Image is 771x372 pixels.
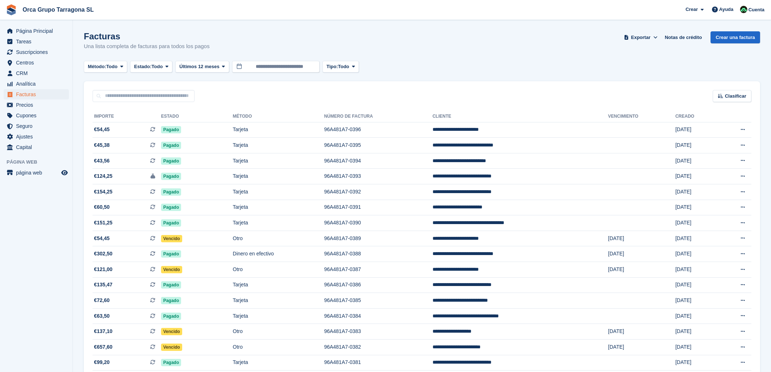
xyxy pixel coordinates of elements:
[233,122,324,138] td: Tarjeta
[608,111,676,122] th: Vencimiento
[4,47,69,57] a: menu
[675,293,717,309] td: [DATE]
[4,142,69,152] a: menu
[324,293,433,309] td: 96A481A7-0385
[719,6,733,13] span: Ayuda
[161,313,181,320] span: Pagado
[161,359,181,366] span: Pagado
[324,200,433,215] td: 96A481A7-0391
[685,6,698,13] span: Crear
[4,79,69,89] a: menu
[94,328,113,335] span: €137,10
[725,93,746,100] span: Clasificar
[324,169,433,184] td: 96A481A7-0393
[233,340,324,355] td: Otro
[152,63,163,70] span: Todo
[94,250,113,258] span: €302,50
[324,246,433,262] td: 96A481A7-0388
[94,157,110,165] span: €43,56
[675,308,717,324] td: [DATE]
[84,31,210,41] h1: Facturas
[322,61,359,73] button: Tipo: Todo
[94,266,113,273] span: €121,00
[433,111,608,122] th: Cliente
[94,343,113,351] span: €657,60
[94,188,113,196] span: €154,25
[675,169,717,184] td: [DATE]
[20,4,97,16] a: Orca Grupo Tarragona SL
[338,63,349,70] span: Todo
[130,61,172,73] button: Estado: Todo
[16,121,60,131] span: Seguro
[233,277,324,293] td: Tarjeta
[4,168,69,178] a: menú
[324,324,433,340] td: 96A481A7-0383
[675,215,717,231] td: [DATE]
[161,219,181,227] span: Pagado
[84,42,210,51] p: Una lista completa de facturas para todos los pagos
[324,231,433,246] td: 96A481A7-0389
[233,138,324,153] td: Tarjeta
[233,293,324,309] td: Tarjeta
[94,172,113,180] span: €124,25
[88,63,106,70] span: Método:
[94,141,110,149] span: €45,38
[4,132,69,142] a: menu
[324,153,433,169] td: 96A481A7-0394
[324,111,433,122] th: Número de factura
[16,89,60,99] span: Facturas
[675,122,717,138] td: [DATE]
[161,111,233,122] th: Estado
[324,122,433,138] td: 96A481A7-0396
[16,68,60,78] span: CRM
[94,203,110,211] span: €60,50
[233,324,324,340] td: Otro
[94,235,110,242] span: €54,45
[161,142,181,149] span: Pagado
[4,58,69,68] a: menu
[324,262,433,278] td: 96A481A7-0387
[94,219,113,227] span: €151,25
[233,184,324,200] td: Tarjeta
[4,68,69,78] a: menu
[675,111,717,122] th: Creado
[711,31,760,43] a: Crear una factura
[16,79,60,89] span: Analítica
[233,153,324,169] td: Tarjeta
[161,328,182,335] span: Vencido
[179,63,219,70] span: Últimos 12 meses
[161,297,181,304] span: Pagado
[161,235,182,242] span: Vencido
[675,138,717,153] td: [DATE]
[675,200,717,215] td: [DATE]
[94,297,110,304] span: €72,60
[324,184,433,200] td: 96A481A7-0392
[740,6,747,13] img: Tania
[675,355,717,371] td: [DATE]
[84,61,127,73] button: Método: Todo
[233,231,324,246] td: Otro
[324,215,433,231] td: 96A481A7-0390
[94,359,110,366] span: €99,20
[675,262,717,278] td: [DATE]
[675,324,717,340] td: [DATE]
[662,31,705,43] a: Notas de crédito
[16,168,60,178] span: página web
[324,308,433,324] td: 96A481A7-0384
[608,340,676,355] td: [DATE]
[16,100,60,110] span: Precios
[608,324,676,340] td: [DATE]
[233,215,324,231] td: Tarjeta
[4,89,69,99] a: menu
[94,126,110,133] span: €54,45
[324,355,433,371] td: 96A481A7-0381
[175,61,229,73] button: Últimos 12 meses
[233,355,324,371] td: Tarjeta
[134,63,152,70] span: Estado:
[675,184,717,200] td: [DATE]
[233,169,324,184] td: Tarjeta
[675,153,717,169] td: [DATE]
[4,36,69,47] a: menu
[161,266,182,273] span: Vencido
[631,34,650,41] span: Exportar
